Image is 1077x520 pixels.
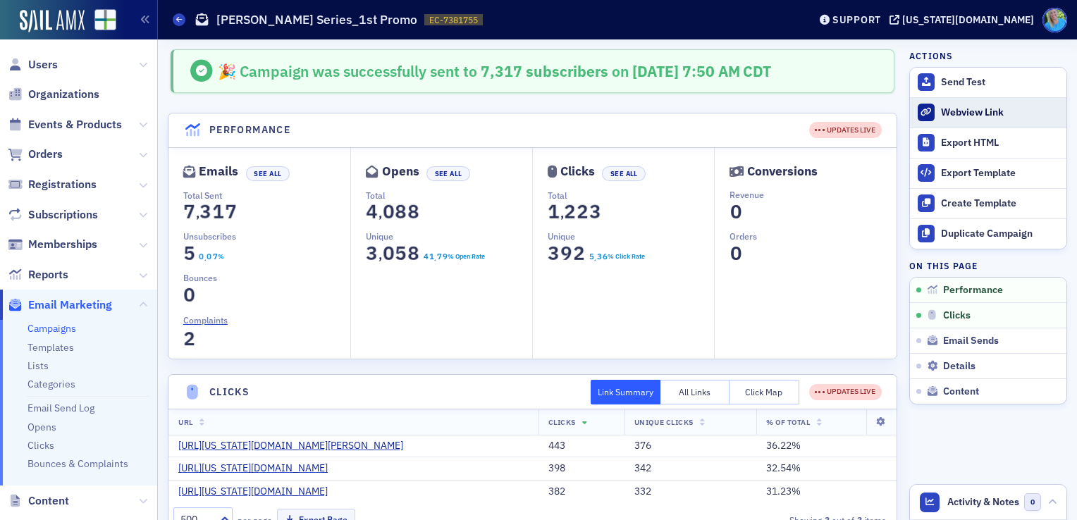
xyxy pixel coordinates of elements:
span: 8 [404,241,423,266]
span: 0 [379,199,398,224]
p: Bounces [183,271,350,284]
div: Support [832,13,881,26]
a: [URL][US_STATE][DOMAIN_NAME] [178,485,338,498]
span: 7 [211,250,218,263]
div: Duplicate Campaign [941,228,1059,240]
span: 1 [428,250,435,263]
section: 392 [548,245,586,261]
a: Organizations [8,87,99,102]
span: 0 [727,199,746,224]
a: SailAMX [20,10,85,32]
span: 0 [197,250,204,263]
section: 0 [730,204,742,220]
span: Activity & Notes [947,495,1019,509]
div: 36.22% [766,440,887,452]
a: Email Marketing [8,297,112,313]
span: Clicks [943,309,971,322]
a: Templates [27,341,74,354]
span: 0 [727,241,746,266]
span: 3 [196,199,215,224]
span: Content [943,385,979,398]
span: Details [943,360,976,373]
span: , [196,204,199,223]
div: Conversions [747,168,818,175]
button: Send Test [910,68,1066,97]
a: [URL][US_STATE][DOMAIN_NAME][PERSON_NAME] [178,440,414,452]
button: [US_STATE][DOMAIN_NAME] [890,15,1039,25]
span: 2 [574,199,593,224]
span: Subscriptions [28,207,98,223]
button: Duplicate Campaign [910,218,1066,249]
span: Clicks [548,417,576,427]
a: Memberships [8,237,97,252]
span: Organizations [28,87,99,102]
section: 5.36 [589,252,608,261]
button: See All [602,166,646,181]
p: Unsubscribes [183,230,350,242]
button: Link Summary [591,380,660,404]
a: Export HTML [910,128,1066,158]
div: Export HTML [941,137,1059,149]
span: Memberships [28,237,97,252]
span: Orders [28,147,63,162]
h4: Performance [209,123,290,137]
span: Reports [28,267,68,283]
div: UPDATES LIVE [809,122,882,138]
span: 7 [180,199,199,224]
span: 7,317 subscribers [477,61,608,81]
span: 3 [596,250,603,263]
span: Profile [1042,8,1067,32]
span: 3 [362,241,381,266]
span: , [379,204,382,223]
div: 342 [634,462,746,475]
a: Reports [8,267,68,283]
span: . [434,254,436,264]
a: Create Template [910,188,1066,218]
span: CDT [740,61,771,81]
div: 332 [634,485,746,498]
span: . [204,254,207,264]
button: See All [246,166,290,181]
span: Unique Clicks [634,417,694,427]
div: Send Test [941,76,1059,89]
div: [US_STATE][DOMAIN_NAME] [902,13,1034,26]
a: Lists [27,359,49,372]
h4: Clicks [209,385,250,400]
button: All Links [660,380,730,404]
a: Categories [27,378,75,390]
span: 4 [362,199,381,224]
a: Complaints [183,314,238,326]
div: 443 [548,440,615,452]
button: See All [426,166,470,181]
p: Total Sent [183,189,350,202]
span: Email Sends [943,335,999,347]
div: % Click Rate [608,252,645,261]
div: 31.23% [766,485,887,498]
div: % [218,252,224,261]
div: Opens [382,168,419,175]
div: UPDATES LIVE [815,386,875,397]
div: UPDATES LIVE [809,384,882,400]
span: Content [28,493,69,509]
section: 1,223 [548,204,602,220]
section: 5 [183,245,196,261]
span: EC-7381755 [429,14,478,26]
span: 3 [586,199,605,224]
a: Clicks [27,439,54,452]
a: Registrations [8,177,97,192]
span: URL [178,417,193,427]
a: Events & Products [8,117,122,132]
section: 7,317 [183,204,238,220]
section: 0 [183,287,196,303]
span: 4 [422,250,429,263]
span: 🎉 Campaign was successfully sent to on [218,61,632,81]
span: 7 [436,250,443,263]
h4: On this page [909,259,1067,272]
section: 2 [183,330,196,347]
span: 0 [180,283,199,307]
span: 5 [180,241,199,266]
a: View Homepage [85,9,116,33]
span: Performance [943,284,1003,297]
span: 9 [441,250,448,263]
a: Orders [8,147,63,162]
